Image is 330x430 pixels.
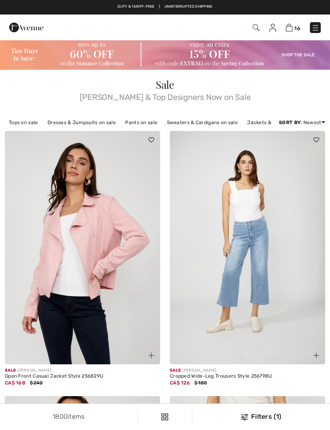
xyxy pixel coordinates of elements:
[194,380,207,386] span: $180
[148,353,154,358] img: plus_v2.svg
[279,120,301,125] strong: Sort By
[170,374,325,379] div: Cropped Wide-Leg Trousers Style 256798U
[163,117,242,128] a: Sweaters & Cardigans on sale
[5,380,25,386] span: CA$ 168
[269,24,276,32] img: My Info
[43,117,120,128] a: Dresses & Jumpsuits on sale
[170,368,325,374] div: [PERSON_NAME]
[148,137,154,142] img: heart_black_full.svg
[313,353,319,358] img: plus_v2.svg
[5,117,42,128] a: Tops on sale
[5,90,325,101] span: [PERSON_NAME] & Top Designers Now on Sale
[286,23,300,32] a: 16
[5,374,160,379] div: Open Front Casual Jacket Style 256829U
[5,131,160,364] img: Open Front Casual Jacket Style 256829U. Dusty pink
[253,24,260,31] img: Search
[241,414,248,420] img: Filters
[243,117,313,128] a: Jackets & Blazers on sale
[53,413,68,420] span: 1800
[161,413,168,420] img: Filters
[121,117,161,128] a: Pants on sale
[286,24,293,31] img: Shopping Bag
[311,24,320,32] img: Menu
[5,368,16,373] span: Sale
[197,412,325,422] div: Filters (1)
[9,19,43,35] img: 1ère Avenue
[30,380,43,386] span: $240
[294,25,300,31] span: 16
[156,77,174,91] span: Sale
[170,380,190,386] span: CA$ 126
[313,137,319,142] img: heart_black_full.svg
[279,119,325,126] div: : Newest
[170,368,181,373] span: Sale
[170,131,325,364] img: Cropped Wide-Leg Trousers Style 256798U. Blue
[9,23,43,31] a: 1ère Avenue
[5,368,160,374] div: [PERSON_NAME]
